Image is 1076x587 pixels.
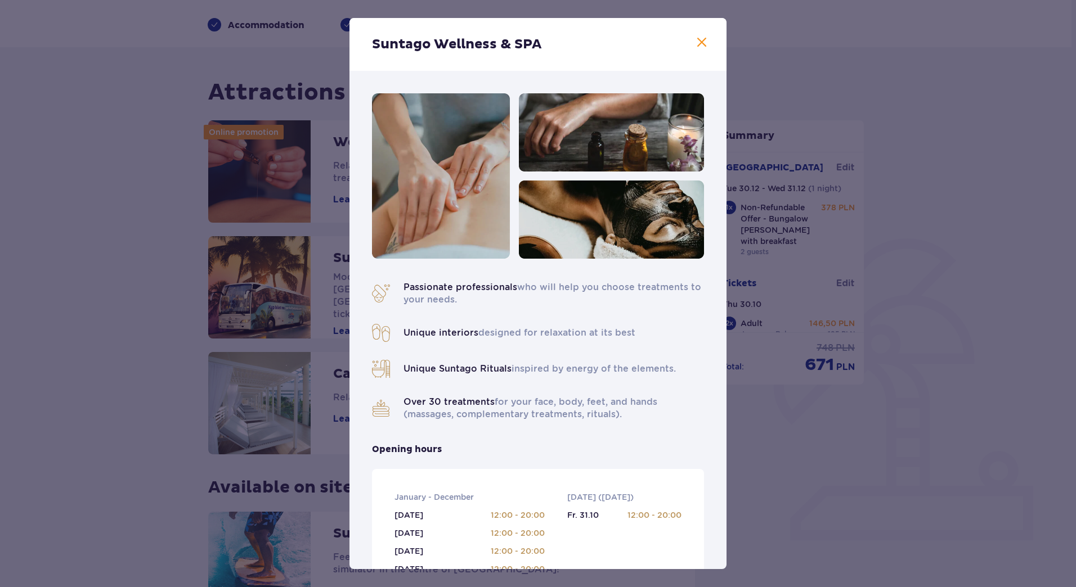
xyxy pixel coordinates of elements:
[372,285,390,302] img: spa icon
[372,360,390,378] img: Jacuzzi icon
[403,282,517,292] span: Passionate professionals
[491,545,545,557] p: 12:00 - 20:00
[567,509,599,521] p: Fr. 31.10
[519,180,704,259] img: body scrub
[394,545,423,557] p: [DATE]
[394,491,474,503] p: January - December
[491,509,545,521] p: 12:00 - 20:00
[491,563,545,575] p: 12:00 - 20:00
[567,491,634,503] p: [DATE] ([DATE])
[627,509,682,521] p: 12:00 - 20:00
[403,327,478,338] span: Unique interiors
[403,396,495,407] span: Over 30 treatments
[372,93,510,259] img: massage
[403,396,704,421] p: for your face, body, feet, and hands (massages, complementary treatments, rituals).
[394,509,423,521] p: [DATE]
[403,327,635,339] p: designed for relaxation at its best
[491,527,545,539] p: 12:00 - 20:00
[372,443,442,455] p: Opening hours
[372,36,541,53] p: Suntago Wellness & SPA
[403,363,512,374] span: Unique Suntago Rituals
[519,93,704,171] img: essential oils
[403,363,676,375] p: inspired by energy of the elements.
[372,324,390,342] img: Flip-Flops icon
[403,281,704,306] p: who will help you choose treatments to your needs.
[394,527,423,539] p: [DATE]
[394,563,423,575] p: [DATE]
[372,399,390,417] img: Towels icon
